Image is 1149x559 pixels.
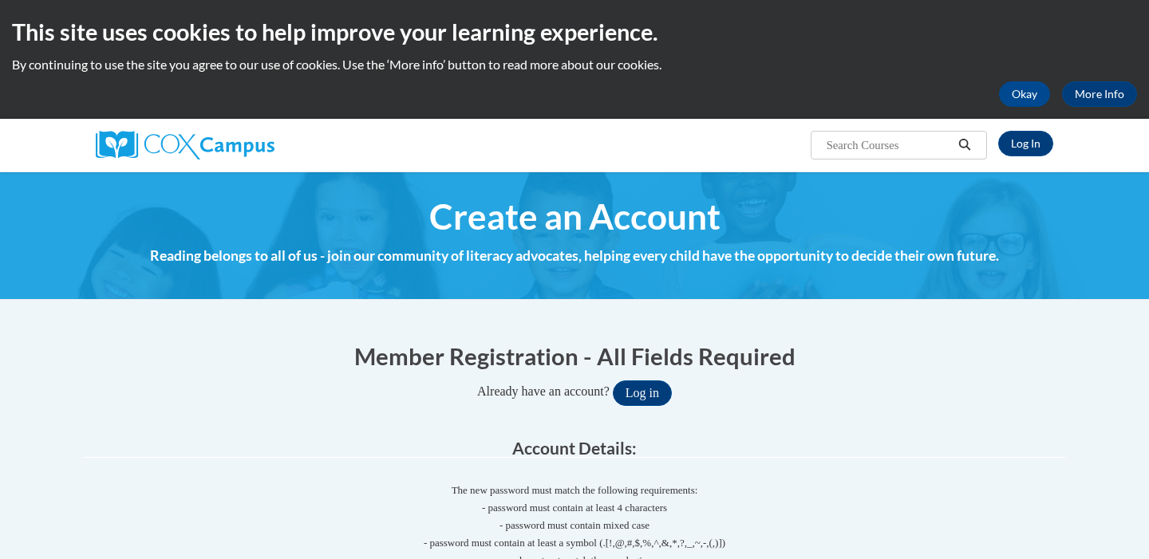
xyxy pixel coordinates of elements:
input: Search Courses [825,136,953,155]
span: Already have an account? [477,384,610,398]
span: Create an Account [429,195,721,238]
button: Log in [613,380,672,406]
h2: This site uses cookies to help improve your learning experience. [12,16,1137,48]
button: Search [953,136,977,155]
button: Okay [999,81,1050,107]
span: Account Details: [512,438,637,458]
a: Log In [998,131,1053,156]
span: The new password must match the following requirements: [452,484,698,496]
p: By continuing to use the site you agree to our use of cookies. Use the ‘More info’ button to read... [12,56,1137,73]
a: More Info [1062,81,1137,107]
h4: Reading belongs to all of us - join our community of literacy advocates, helping every child have... [84,246,1065,266]
img: Cox Campus [96,131,274,159]
h1: Member Registration - All Fields Required [84,340,1065,372]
